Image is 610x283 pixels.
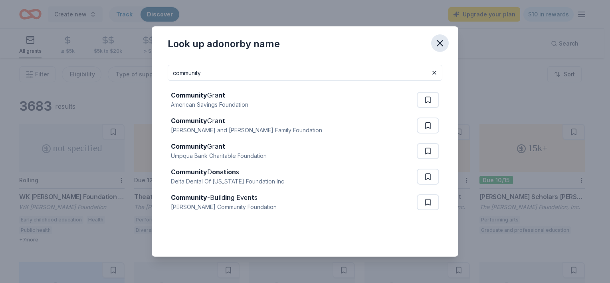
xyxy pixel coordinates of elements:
[171,126,322,135] div: [PERSON_NAME] and [PERSON_NAME] Family Foundation
[171,116,322,126] div: Gra
[171,117,207,125] strong: Community
[171,177,284,186] div: Delta Dental Of [US_STATE] Foundation Inc
[224,168,236,176] strong: tion
[225,193,231,201] strong: in
[171,141,267,151] div: Gra
[248,193,254,201] strong: nt
[171,100,248,110] div: American Savings Foundation
[218,142,225,150] strong: nt
[171,168,207,176] strong: Community
[171,151,267,161] div: Umpqua Bank Charitable Foundation
[171,167,284,177] div: D a s
[218,117,225,125] strong: nt
[212,168,220,176] strong: on
[168,38,280,50] div: Look up a donor by name
[171,202,277,212] div: [PERSON_NAME] Community Foundation
[171,193,207,201] strong: Community
[171,193,277,202] div: -B ld g Eve s
[218,91,225,99] strong: nt
[171,90,248,100] div: Gra
[214,193,220,201] strong: ui
[168,65,442,81] input: Search
[171,91,207,99] strong: Community
[171,142,207,150] strong: Community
